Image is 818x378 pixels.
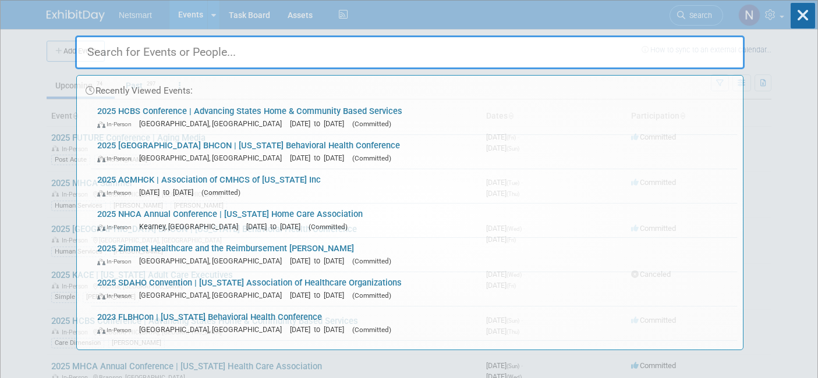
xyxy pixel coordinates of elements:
[75,35,745,69] input: Search for Events or People...
[290,154,350,162] span: [DATE] to [DATE]
[91,135,737,169] a: 2025 [GEOGRAPHIC_DATA] BHCON | [US_STATE] Behavioral Health Conference In-Person [GEOGRAPHIC_DATA...
[139,325,288,334] span: [GEOGRAPHIC_DATA], [GEOGRAPHIC_DATA]
[352,326,391,334] span: (Committed)
[91,169,737,203] a: 2025 ACMHCK | Association of CMHCS of [US_STATE] Inc In-Person [DATE] to [DATE] (Committed)
[97,120,137,128] span: In-Person
[352,154,391,162] span: (Committed)
[97,223,137,231] span: In-Person
[309,223,348,231] span: (Committed)
[91,272,737,306] a: 2025 SDAHO Convention | [US_STATE] Association of Healthcare Organizations In-Person [GEOGRAPHIC_...
[83,76,737,101] div: Recently Viewed Events:
[290,291,350,299] span: [DATE] to [DATE]
[290,119,350,128] span: [DATE] to [DATE]
[139,222,244,231] span: Kearney, [GEOGRAPHIC_DATA]
[139,119,288,128] span: [GEOGRAPHIC_DATA], [GEOGRAPHIC_DATA]
[352,291,391,299] span: (Committed)
[91,204,737,237] a: 2025 NHCA Annual Conference | [US_STATE] Home Care Association In-Person Kearney, [GEOGRAPHIC_DAT...
[290,256,350,265] span: [DATE] to [DATE]
[139,154,288,162] span: [GEOGRAPHIC_DATA], [GEOGRAPHIC_DATA]
[97,155,137,162] span: In-Person
[352,120,391,128] span: (Committed)
[139,256,288,265] span: [GEOGRAPHIC_DATA], [GEOGRAPHIC_DATA]
[352,257,391,265] span: (Committed)
[139,291,288,299] span: [GEOGRAPHIC_DATA], [GEOGRAPHIC_DATA]
[201,188,240,197] span: (Committed)
[290,325,350,334] span: [DATE] to [DATE]
[91,238,737,272] a: 2025 Zimmet Healthcare and the Reimbursement [PERSON_NAME] In-Person [GEOGRAPHIC_DATA], [GEOGRAPH...
[91,101,737,134] a: 2025 HCBS Conference | Advancing States Home & Community Based Services In-Person [GEOGRAPHIC_DAT...
[246,222,306,231] span: [DATE] to [DATE]
[97,189,137,197] span: In-Person
[139,188,199,197] span: [DATE] to [DATE]
[97,292,137,299] span: In-Person
[91,306,737,340] a: 2023 FLBHCon | [US_STATE] Behavioral Health Conference In-Person [GEOGRAPHIC_DATA], [GEOGRAPHIC_D...
[97,326,137,334] span: In-Person
[97,258,137,265] span: In-Person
